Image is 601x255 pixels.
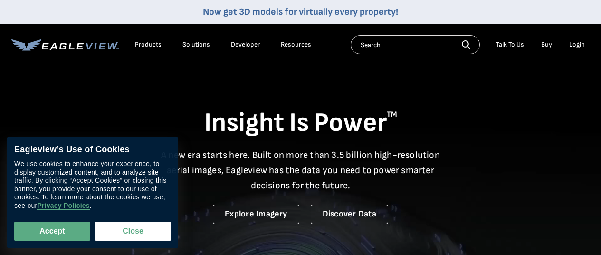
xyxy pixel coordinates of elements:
input: Search [351,35,480,54]
a: Developer [231,40,260,49]
div: Eagleview’s Use of Cookies [14,145,171,155]
h1: Insight Is Power [11,107,590,140]
sup: TM [387,110,397,119]
div: Solutions [182,40,210,49]
a: Now get 3D models for virtually every property! [203,6,398,18]
div: Products [135,40,162,49]
a: Buy [541,40,552,49]
button: Close [95,222,171,241]
p: A new era starts here. Built on more than 3.5 billion high-resolution aerial images, Eagleview ha... [155,147,446,193]
a: Discover Data [311,205,388,224]
button: Accept [14,222,90,241]
div: Resources [281,40,311,49]
div: We use cookies to enhance your experience, to display customized content, and to analyze site tra... [14,160,171,210]
div: Talk To Us [496,40,524,49]
div: Login [569,40,585,49]
a: Explore Imagery [213,205,299,224]
a: Privacy Policies [37,202,89,210]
